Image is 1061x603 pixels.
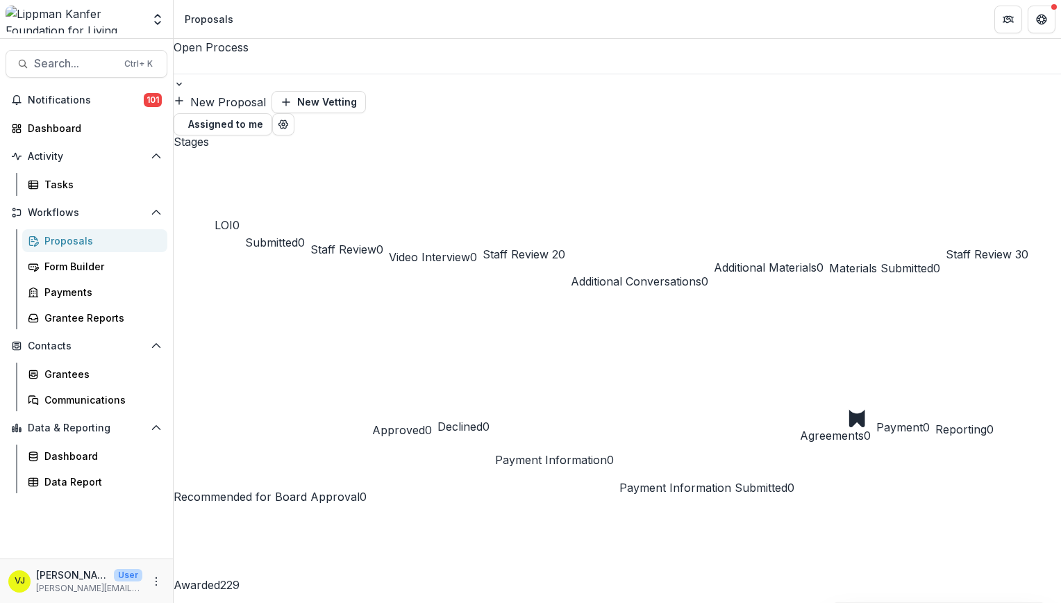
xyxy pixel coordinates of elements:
[876,420,923,434] span: Payment
[817,261,824,274] span: 0
[714,261,817,274] span: Additional Materials
[483,247,558,261] span: Staff Review 2
[923,420,930,434] span: 0
[558,247,565,261] span: 0
[571,135,708,290] button: Additional Conversations0
[44,177,156,192] div: Tasks
[470,250,477,264] span: 0
[372,295,432,505] button: Approved0
[6,117,167,140] a: Dashboard
[174,135,209,149] span: Stages
[6,145,167,167] button: Open Activity
[22,388,167,411] a: Communications
[483,420,490,433] span: 0
[36,568,108,582] p: [PERSON_NAME]
[114,569,142,581] p: User
[933,261,940,275] span: 0
[220,578,240,592] span: 229
[800,429,864,443] span: Agreements
[425,423,432,437] span: 0
[44,474,156,489] div: Data Report
[619,295,794,505] button: Payment Information Submitted0
[787,481,794,495] span: 0
[28,121,156,135] div: Dashboard
[144,93,162,107] span: 101
[22,470,167,493] a: Data Report
[571,274,701,288] span: Additional Conversations
[829,135,940,290] button: Materials Submitted0
[215,135,240,290] button: LOI0
[714,135,824,290] button: Additional Materials0
[6,417,167,439] button: Open Data & Reporting
[22,255,167,278] a: Form Builder
[22,445,167,468] a: Dashboard
[174,94,266,110] button: New Proposal
[310,242,376,256] span: Staff Review
[148,6,167,33] button: Open entity switcher
[174,295,367,505] button: Recommended for Board Approval0
[372,423,425,437] span: Approved
[36,582,142,595] p: [PERSON_NAME][EMAIL_ADDRESS][DOMAIN_NAME]
[28,207,145,219] span: Workflows
[6,335,167,357] button: Open Contacts
[174,578,220,592] span: Awarded
[1021,247,1028,261] span: 0
[829,261,933,275] span: Materials Submitted
[437,295,490,505] button: Declined0
[360,490,367,504] span: 0
[6,89,167,111] button: Notifications101
[6,201,167,224] button: Open Workflows
[28,340,145,352] span: Contacts
[376,242,383,256] span: 0
[310,135,383,290] button: Staff Review0
[22,363,167,386] a: Grantees
[44,259,156,274] div: Form Builder
[44,393,156,407] div: Communications
[44,311,156,325] div: Grantee Reports
[174,39,1061,56] div: Open Process
[148,573,165,590] button: More
[483,135,565,290] button: Staff Review 20
[298,236,305,249] span: 0
[864,429,871,443] span: 0
[34,57,116,70] span: Search...
[245,135,305,290] button: Submitted0
[1028,6,1055,33] button: Get Help
[174,511,240,593] button: Awarded229
[174,113,272,135] button: Assigned to me
[619,481,787,495] span: Payment Information Submitted
[6,6,142,33] img: Lippman Kanfer Foundation for Living Torah logo
[15,577,25,586] div: Valeria Juarez
[935,295,994,505] button: Reporting0
[28,94,144,106] span: Notifications
[389,250,470,264] span: Video Interview
[495,453,607,467] span: Payment Information
[44,449,156,463] div: Dashboard
[28,422,145,434] span: Data & Reporting
[946,247,1021,261] span: Staff Review 3
[215,218,233,232] span: LOI
[22,306,167,329] a: Grantee Reports
[437,420,483,433] span: Declined
[233,218,240,232] span: 0
[607,453,614,467] span: 0
[876,295,930,505] button: Payment0
[122,56,156,72] div: Ctrl + K
[44,367,156,381] div: Grantees
[44,285,156,299] div: Payments
[185,12,233,26] div: Proposals
[800,295,871,505] button: Agreements0
[22,229,167,252] a: Proposals
[701,274,708,288] span: 0
[6,50,167,78] button: Search...
[245,236,298,249] span: Submitted
[495,295,614,505] button: Payment Information0
[174,490,360,504] span: Recommended for Board Approval
[44,233,156,248] div: Proposals
[994,6,1022,33] button: Partners
[987,422,994,436] span: 0
[935,422,987,436] span: Reporting
[389,135,477,290] button: Video Interview0
[22,281,167,304] a: Payments
[271,91,366,113] button: New Vetting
